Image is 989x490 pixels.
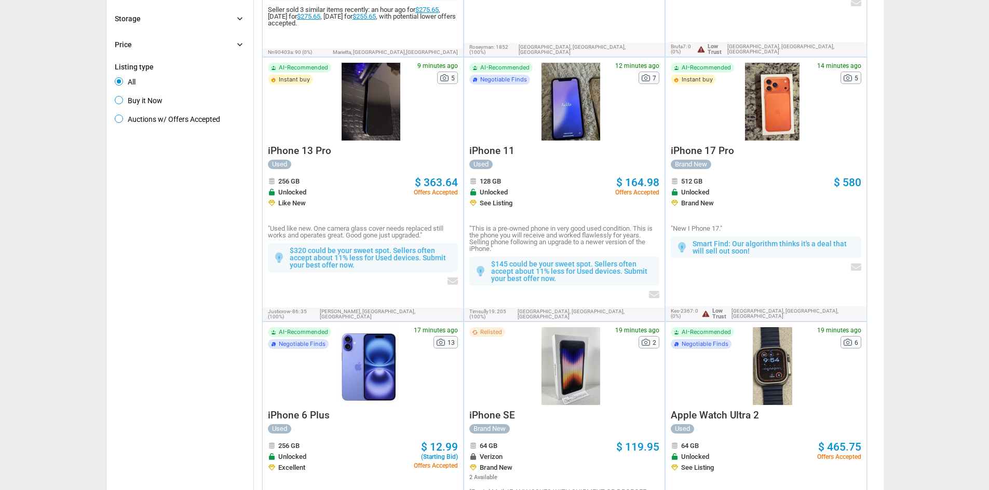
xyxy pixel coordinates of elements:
[268,309,307,319] span: 35 (100%)
[115,115,220,127] span: Auctions w/ Offers Accepted
[469,148,514,156] a: iPhone 11
[469,309,496,314] span: timsully19:
[414,189,458,195] span: Offers Accepted
[653,340,656,346] span: 2
[615,63,659,69] span: 12 minutes ago
[469,474,512,480] span: 2 Available
[268,424,291,433] div: Used
[817,63,861,69] span: 14 minutes ago
[235,13,245,24] i: chevron_right
[469,225,659,252] p: "This is a pre-owned phone in very good used condition. This is the phone you will receive and wo...
[682,341,728,347] span: Negotiable Finds
[469,412,515,420] a: iPhone SE
[279,329,328,335] span: AI-Recommended
[681,200,714,206] span: Brand New
[681,189,709,195] span: Unlocked
[681,464,714,471] span: See Listing
[681,178,702,185] span: 512 GB
[268,6,458,26] div: Seller sold 3 similar items recently: an hour ago for , [DATE] for , [DATE] for , with potential ...
[480,189,508,195] span: Unlocked
[671,412,759,420] a: Apple Watch Ultra 2
[469,160,493,169] div: Used
[333,50,458,55] span: Marietta, [GEOGRAPHIC_DATA],[GEOGRAPHIC_DATA]
[834,177,861,188] a: $ 580
[268,145,331,157] span: iPhone 13 Pro
[268,225,458,239] p: "Used like new. One camera glass cover needs replaced still works and operates great. Good gone j...
[671,225,861,232] p: "New I Phone 17."
[115,63,245,71] div: Listing type
[682,77,713,82] span: Instant buy
[681,442,699,449] span: 64 GB
[469,44,508,55] span: 1852 (100%)
[616,442,659,453] a: $ 119.95
[480,442,497,449] span: 64 GB
[712,308,731,319] span: Low Trust
[616,176,659,189] span: $ 164.98
[279,65,328,71] span: AI-Recommended
[518,309,659,319] span: [GEOGRAPHIC_DATA], [GEOGRAPHIC_DATA],[GEOGRAPHIC_DATA]
[818,441,861,453] span: $ 465.75
[671,308,698,319] span: 0 (0%)
[671,160,711,169] div: Brand New
[727,44,861,54] span: [GEOGRAPHIC_DATA], [GEOGRAPHIC_DATA],[GEOGRAPHIC_DATA]
[320,309,457,319] span: [PERSON_NAME], [GEOGRAPHIC_DATA],[GEOGRAPHIC_DATA]
[421,441,458,453] span: $ 12.99
[480,329,502,335] span: Relisted
[708,44,728,55] span: Low Trust
[469,409,515,421] span: iPhone SE
[115,13,141,25] div: Storage
[491,260,654,282] p: $145 could be your sweet spot. Sellers often accept about 11% less for Used devices. Submit your ...
[278,442,300,449] span: 256 GB
[451,75,455,81] span: 5
[469,424,510,433] div: Brand New
[681,453,709,460] span: Unlocked
[268,148,331,156] a: iPhone 13 Pro
[115,77,136,90] span: All
[480,453,503,460] span: Verizon
[519,45,659,55] span: [GEOGRAPHIC_DATA], [GEOGRAPHIC_DATA],[GEOGRAPHIC_DATA]
[671,308,694,314] span: kes-2367:
[115,39,132,51] div: Price
[448,277,458,285] img: envelop icon
[653,75,656,81] span: 7
[278,453,306,460] span: Unlocked
[268,309,300,314] span: justicrow-86:
[414,327,458,333] span: 17 minutes ago
[353,12,376,20] a: $255.65
[731,309,861,319] span: [GEOGRAPHIC_DATA], [GEOGRAPHIC_DATA],[GEOGRAPHIC_DATA]
[671,145,734,157] span: iPhone 17 Pro
[615,189,659,195] span: Offers Accepted
[817,327,861,333] span: 19 minutes ago
[278,178,300,185] span: 256 GB
[469,309,506,319] span: 205 (100%)
[235,39,245,50] i: chevron_right
[855,340,858,346] span: 6
[616,177,659,188] a: $ 164.98
[615,327,659,333] span: 19 minutes ago
[415,176,458,189] span: $ 363.64
[671,409,759,421] span: Apple Watch Ultra 2
[268,409,330,421] span: iPhone 6 Plus
[290,247,453,269] p: $320 could be your sweet spot. Sellers often accept about 11% less for Used devices. Submit your ...
[649,291,659,298] img: envelop icon
[817,454,861,460] span: Offers Accepted
[671,424,694,433] div: Used
[414,463,458,469] span: Offers Accepted
[421,442,458,453] a: $ 12.99
[616,441,659,453] span: $ 119.95
[480,178,501,185] span: 128 GB
[834,176,861,189] span: $ 580
[278,200,306,206] span: Like New
[417,63,458,69] span: 9 minutes ago
[693,240,856,255] p: Smart Find: Our algorithm thinks it's a deal that will sell out soon!
[268,160,291,169] div: Used
[480,200,512,206] span: See Listing
[297,12,320,20] a: $275.65
[414,454,458,460] span: (Starting Bid)
[682,329,731,335] span: AI-Recommended
[115,96,162,108] span: Buy it Now
[480,65,530,71] span: AI-Recommended
[682,65,731,71] span: AI-Recommended
[295,49,312,55] span: 90 (0%)
[855,75,858,81] span: 5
